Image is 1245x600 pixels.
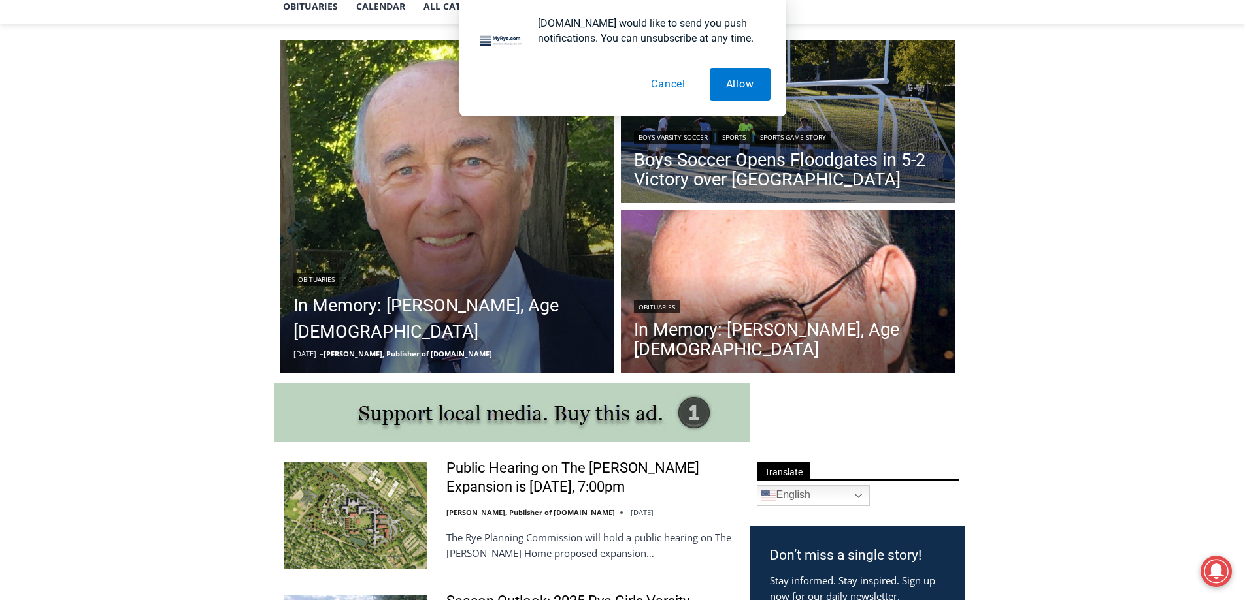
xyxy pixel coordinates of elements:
[280,40,615,374] a: Read More In Memory: Richard Allen Hynson, Age 93
[4,134,128,184] span: Open Tues. - Sun. [PHONE_NUMBER]
[755,131,831,144] a: Sports Game Story
[293,273,339,286] a: Obituaries
[527,16,771,46] div: [DOMAIN_NAME] would like to send you push notifications. You can unsubscribe at any time.
[324,349,492,358] a: [PERSON_NAME], Publisher of [DOMAIN_NAME]
[634,128,942,144] div: | |
[631,507,654,517] time: [DATE]
[330,1,618,127] div: "[PERSON_NAME] and I covered the [DATE] Parade, which was a really eye opening experience as I ha...
[135,82,192,156] div: "the precise, almost orchestrated movements of cutting and assembling sushi and [PERSON_NAME] mak...
[274,383,750,442] img: support local media, buy this ad
[293,292,602,345] a: In Memory: [PERSON_NAME], Age [DEMOGRAPHIC_DATA]
[757,485,870,506] a: English
[446,459,733,496] a: Public Hearing on The [PERSON_NAME] Expansion is [DATE], 7:00pm
[718,131,750,144] a: Sports
[342,130,606,159] span: Intern @ [DOMAIN_NAME]
[634,300,680,313] a: Obituaries
[710,68,771,101] button: Allow
[320,349,324,358] span: –
[770,545,946,566] h3: Don’t miss a single story!
[634,150,942,189] a: Boys Soccer Opens Floodgates in 5-2 Victory over [GEOGRAPHIC_DATA]
[284,462,427,569] img: Public Hearing on The Osborn Expansion is Tuesday, 7:00pm
[621,210,955,377] a: Read More In Memory: Donald J. Demas, Age 90
[635,68,702,101] button: Cancel
[446,529,733,561] p: The Rye Planning Commission will hold a public hearing on The [PERSON_NAME] Home proposed expansion…
[1,131,131,163] a: Open Tues. - Sun. [PHONE_NUMBER]
[475,16,527,68] img: notification icon
[761,488,776,503] img: en
[293,349,316,358] time: [DATE]
[314,127,633,163] a: Intern @ [DOMAIN_NAME]
[446,507,615,517] a: [PERSON_NAME], Publisher of [DOMAIN_NAME]
[621,210,955,377] img: Obituary - Donald J. Demas
[280,40,615,374] img: Obituary - Richard Allen Hynson
[634,131,712,144] a: Boys Varsity Soccer
[757,462,810,480] span: Translate
[634,320,942,359] a: In Memory: [PERSON_NAME], Age [DEMOGRAPHIC_DATA]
